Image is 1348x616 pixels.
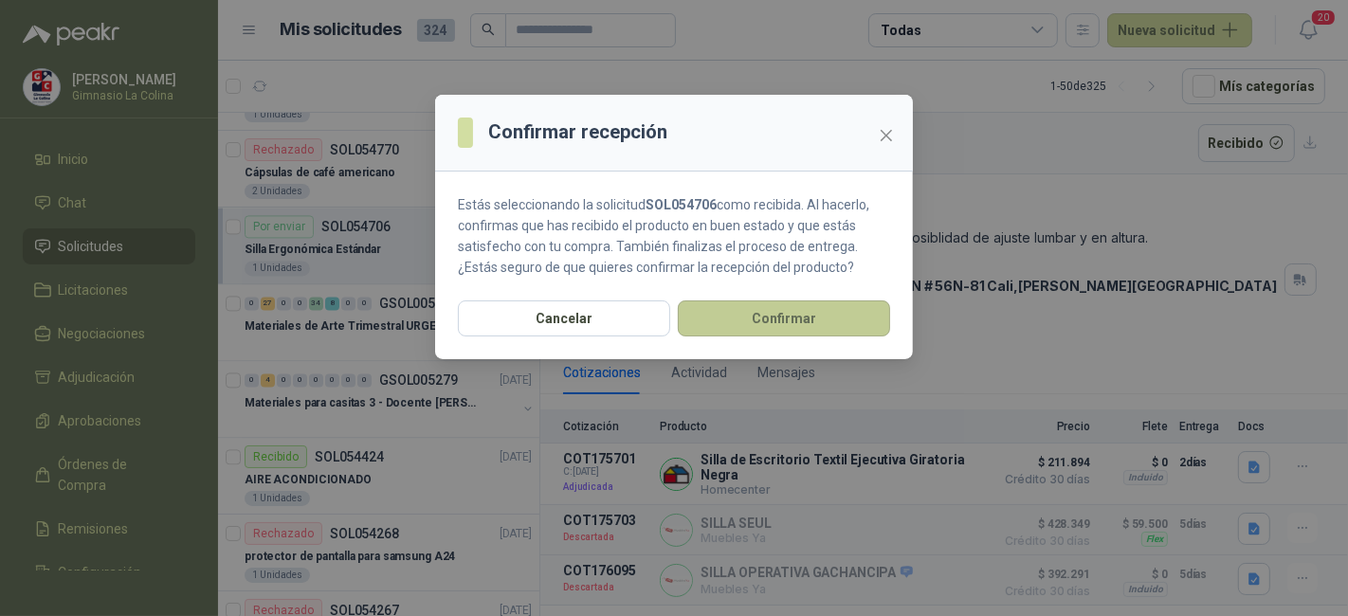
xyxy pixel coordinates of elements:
span: close [879,128,894,143]
button: Cancelar [458,300,670,336]
button: Close [871,120,902,151]
p: Estás seleccionando la solicitud como recibida. Al hacerlo, confirmas que has recibido el product... [458,194,890,278]
h3: Confirmar recepción [488,118,667,147]
strong: SOL054706 [646,197,717,212]
button: Confirmar [678,300,890,336]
